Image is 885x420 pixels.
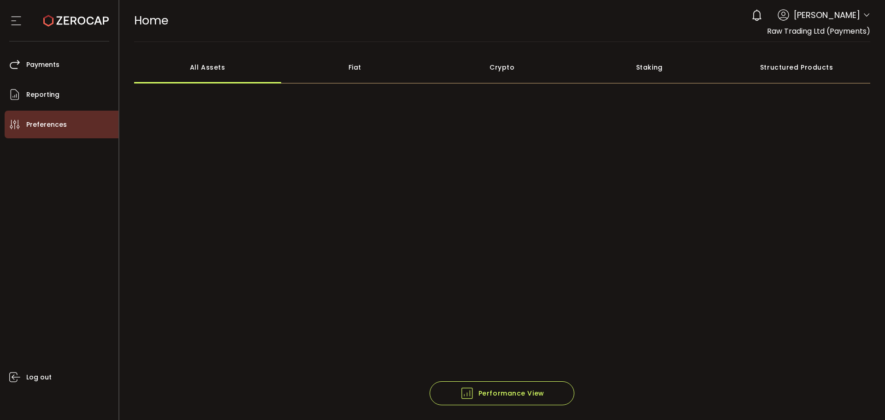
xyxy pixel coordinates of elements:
button: Performance View [430,381,574,405]
div: Crypto [429,51,576,83]
iframe: Chat Widget [839,376,885,420]
span: [PERSON_NAME] [794,9,860,21]
span: Reporting [26,88,59,101]
div: Fiat [281,51,429,83]
span: Home [134,12,168,29]
span: Performance View [460,386,544,400]
span: Raw Trading Ltd (Payments) [767,26,870,36]
span: Payments [26,58,59,71]
div: Structured Products [723,51,871,83]
span: Preferences [26,118,67,131]
div: All Assets [134,51,282,83]
div: Staking [576,51,723,83]
span: Log out [26,371,52,384]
